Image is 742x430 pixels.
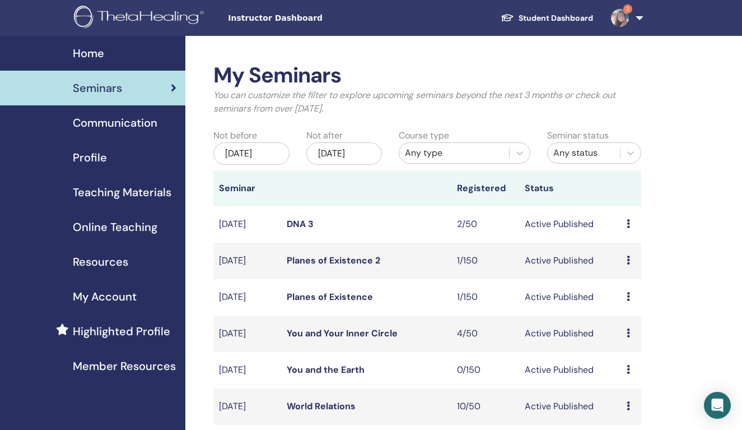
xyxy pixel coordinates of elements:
td: Active Published [519,352,621,389]
a: You and the Earth [287,364,365,376]
td: 4/50 [451,316,519,352]
td: [DATE] [213,352,281,389]
td: Active Published [519,316,621,352]
th: Seminar [213,170,281,206]
span: 2 [623,4,632,13]
span: Seminars [73,80,122,96]
p: You can customize the filter to explore upcoming seminars beyond the next 3 months or check out s... [213,89,641,115]
td: 2/50 [451,206,519,243]
th: Status [519,170,621,206]
td: [DATE] [213,243,281,279]
span: Highlighted Profile [73,323,170,340]
div: Open Intercom Messenger [704,392,731,419]
td: 1/150 [451,243,519,279]
span: Communication [73,114,157,131]
span: Instructor Dashboard [228,12,396,24]
img: default.jpg [611,9,629,27]
td: Active Published [519,243,621,279]
a: You and Your Inner Circle [287,327,398,339]
span: Home [73,45,104,62]
div: [DATE] [213,142,289,165]
a: Planes of Existence [287,291,373,303]
span: Online Teaching [73,219,157,235]
label: Not after [306,129,343,142]
td: [DATE] [213,279,281,316]
div: Any status [553,146,614,160]
span: Teaching Materials [73,184,171,201]
div: [DATE] [306,142,382,165]
td: [DATE] [213,389,281,425]
td: [DATE] [213,206,281,243]
a: Student Dashboard [492,8,602,29]
a: DNA 3 [287,218,314,230]
th: Registered [451,170,519,206]
a: World Relations [287,400,356,412]
td: 0/150 [451,352,519,389]
div: Any type [405,146,503,160]
span: Profile [73,149,107,166]
span: Resources [73,253,128,270]
span: My Account [73,288,137,305]
img: graduation-cap-white.svg [501,13,514,22]
td: Active Published [519,206,621,243]
td: Active Published [519,389,621,425]
td: 10/50 [451,389,519,425]
td: 1/150 [451,279,519,316]
label: Seminar status [547,129,609,142]
h2: My Seminars [213,63,641,89]
span: Member Resources [73,358,176,374]
label: Course type [399,129,449,142]
a: Planes of Existence 2 [287,255,380,266]
label: Not before [213,129,257,142]
td: [DATE] [213,316,281,352]
img: logo.png [74,6,208,31]
td: Active Published [519,279,621,316]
